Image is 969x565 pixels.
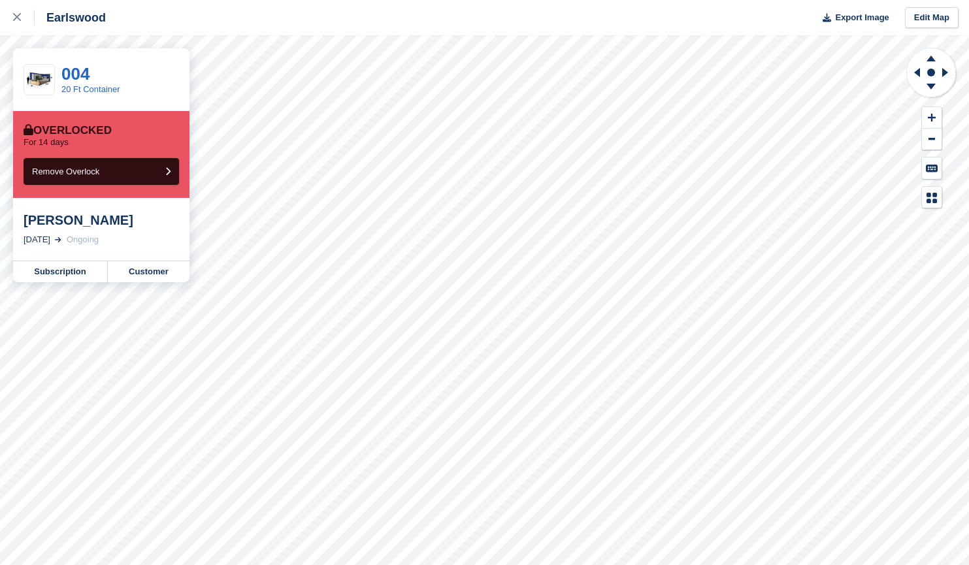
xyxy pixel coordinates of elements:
[32,167,99,176] span: Remove Overlock
[35,10,106,25] div: Earlswood
[24,137,69,148] p: For 14 days
[922,129,942,150] button: Zoom Out
[815,7,889,29] button: Export Image
[24,69,54,91] img: 20-ft-container%20(34).jpg
[835,11,889,24] span: Export Image
[905,7,959,29] a: Edit Map
[61,84,120,94] a: 20 Ft Container
[108,261,189,282] a: Customer
[24,212,179,228] div: [PERSON_NAME]
[922,107,942,129] button: Zoom In
[922,157,942,179] button: Keyboard Shortcuts
[61,64,90,84] a: 004
[55,237,61,242] img: arrow-right-light-icn-cde0832a797a2874e46488d9cf13f60e5c3a73dbe684e267c42b8395dfbc2abf.svg
[67,233,99,246] div: Ongoing
[24,158,179,185] button: Remove Overlock
[13,261,108,282] a: Subscription
[24,124,112,137] div: Overlocked
[24,233,50,246] div: [DATE]
[922,187,942,208] button: Map Legend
